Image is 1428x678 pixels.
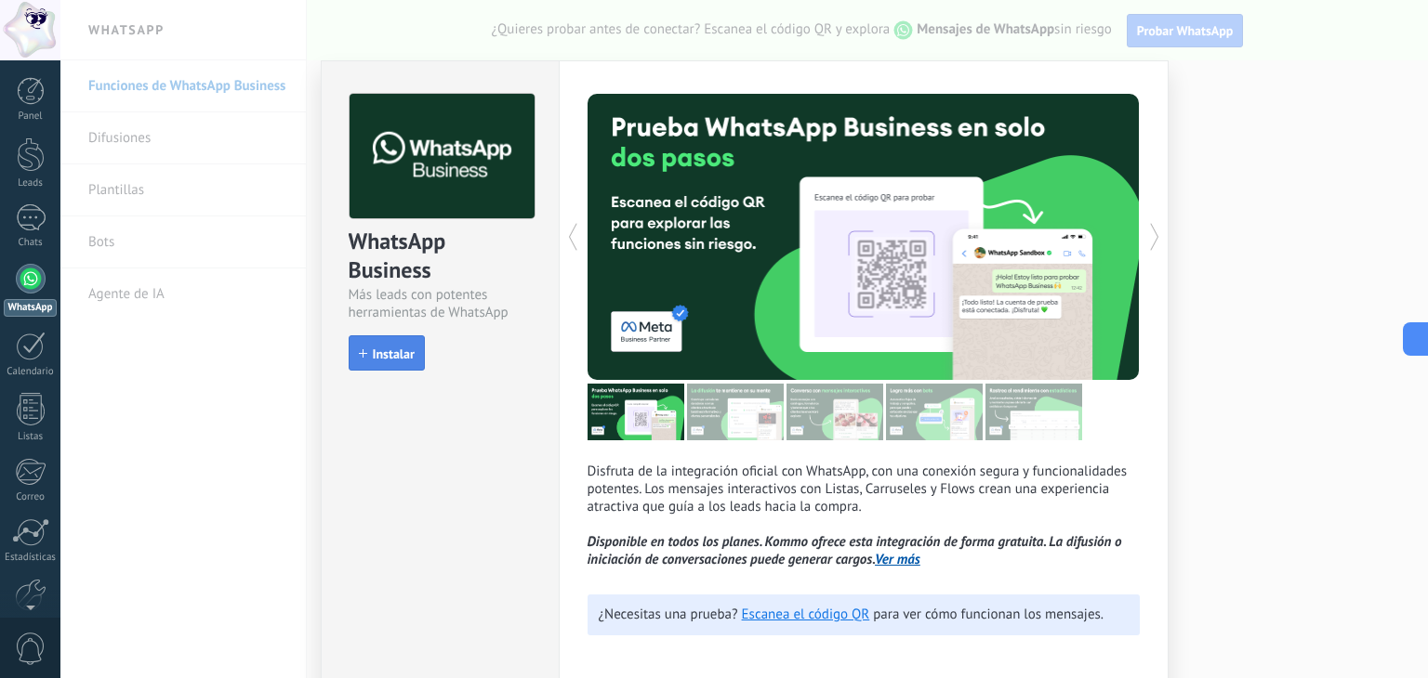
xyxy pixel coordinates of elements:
[985,384,1082,440] img: tour_image_cc377002d0016b7ebaeb4dbe65cb2175.png
[687,384,784,440] img: tour_image_cc27419dad425b0ae96c2716632553fa.png
[349,286,532,321] div: Más leads con potentes herramientas de WhatsApp
[350,94,535,219] img: logo_main.png
[588,384,684,440] img: tour_image_7a4924cebc22ed9e3259523e50fe4fd6.png
[4,299,57,317] div: WhatsApp
[875,551,920,568] a: Ver más
[4,111,58,123] div: Panel
[886,384,983,440] img: tour_image_62c9952fc9cf984da8d1d2aa2c453724.png
[349,227,532,286] div: WhatsApp Business
[588,533,1122,568] i: Disponible en todos los planes. Kommo ofrece esta integración de forma gratuita. La difusión o in...
[4,237,58,249] div: Chats
[4,431,58,443] div: Listas
[4,177,58,189] div: Leads
[599,606,738,623] span: ¿Necesitas una prueba?
[787,384,883,440] img: tour_image_1009fe39f4f058b759f0df5a2b7f6f06.png
[349,335,425,371] button: Instalar
[742,606,870,623] a: Escanea el código QR
[588,463,1140,568] p: Disfruta de la integración oficial con WhatsApp, con una conexión segura y funcionalidades potent...
[4,552,58,564] div: Estadísticas
[4,491,58,503] div: Correo
[4,366,58,378] div: Calendario
[873,606,1104,623] span: para ver cómo funcionan los mensajes.
[373,347,415,360] span: Instalar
